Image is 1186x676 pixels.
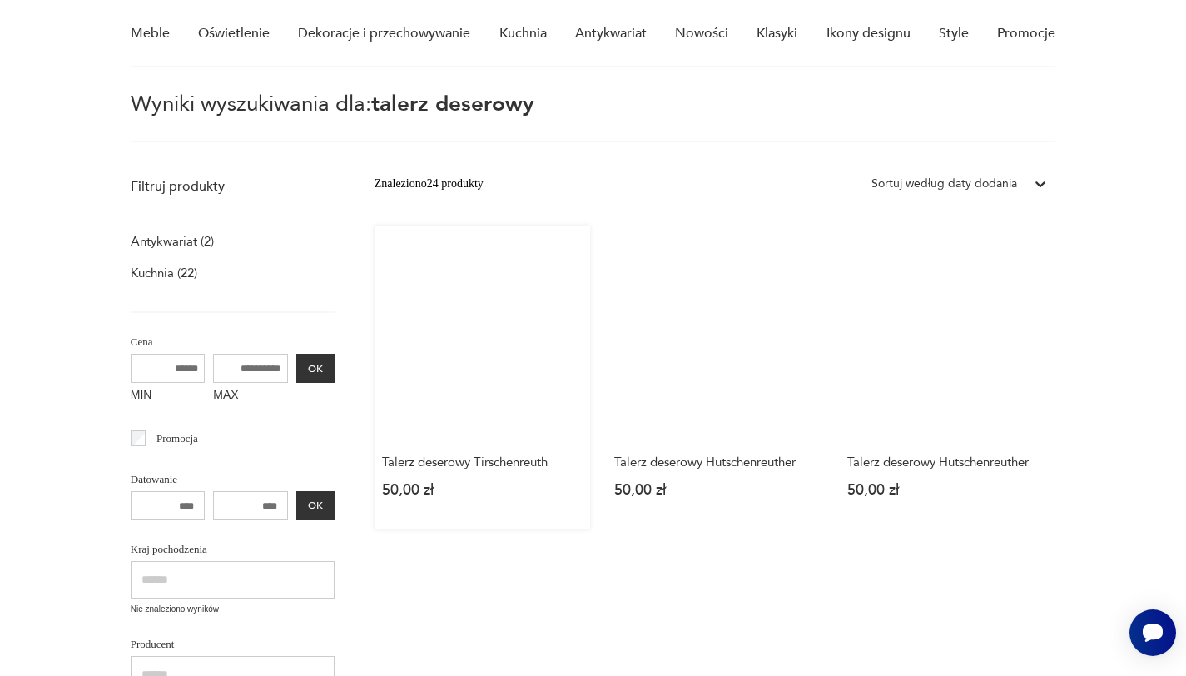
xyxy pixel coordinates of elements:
[382,483,583,497] p: 50,00 zł
[131,333,335,351] p: Cena
[939,2,969,66] a: Style
[847,455,1049,470] h3: Talerz deserowy Hutschenreuther
[382,455,583,470] h3: Talerz deserowy Tirschenreuth
[847,483,1049,497] p: 50,00 zł
[997,2,1055,66] a: Promocje
[131,177,335,196] p: Filtruj produkty
[131,261,197,285] a: Kuchnia (22)
[871,175,1017,193] div: Sortuj według daty dodania
[131,383,206,410] label: MIN
[213,383,288,410] label: MAX
[375,226,591,529] a: Talerz deserowy TirschenreuthTalerz deserowy Tirschenreuth50,00 zł
[131,94,1056,142] p: Wyniki wyszukiwania dla:
[607,226,823,529] a: Talerz deserowy HutschenreutherTalerz deserowy Hutschenreuther50,00 zł
[375,175,484,193] div: Znaleziono 24 produkty
[575,2,647,66] a: Antykwariat
[840,226,1056,529] a: Talerz deserowy HutschenreutherTalerz deserowy Hutschenreuther50,00 zł
[675,2,728,66] a: Nowości
[296,491,335,520] button: OK
[131,2,170,66] a: Meble
[198,2,270,66] a: Oświetlenie
[296,354,335,383] button: OK
[1129,609,1176,656] iframe: Smartsupp widget button
[371,89,534,119] span: talerz deserowy
[131,540,335,559] p: Kraj pochodzenia
[156,430,198,448] p: Promocja
[614,483,816,497] p: 50,00 zł
[131,470,335,489] p: Datowanie
[131,603,335,616] p: Nie znaleziono wyników
[614,455,816,470] h3: Talerz deserowy Hutschenreuther
[131,635,335,654] p: Producent
[757,2,797,66] a: Klasyki
[826,2,911,66] a: Ikony designu
[298,2,470,66] a: Dekoracje i przechowywanie
[499,2,547,66] a: Kuchnia
[131,230,214,253] a: Antykwariat (2)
